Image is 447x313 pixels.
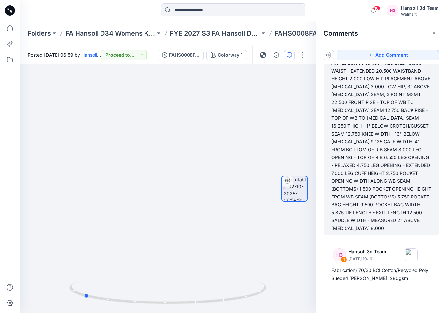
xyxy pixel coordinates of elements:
button: Colorway 1 [206,50,247,60]
div: H3 [333,248,346,261]
p: [DATE] 19:16 [348,256,386,262]
a: Folders [28,29,51,38]
a: Hansoll 3d Team [81,52,117,58]
button: Add Comment [337,50,439,60]
div: Fabrication) 70/30 BCI Cotton/Recycled Poly Sueded [PERSON_NAME], 280gsm [331,266,431,282]
a: FA Hansoll D34 Womens Knits [65,29,155,38]
img: turntable-02-10-2025-06:59:31 [284,176,307,201]
h2: Comments [324,30,358,37]
button: Details [271,50,281,60]
div: Colorway 1 [218,52,243,59]
span: Posted [DATE] 06:59 by [28,52,101,58]
div: Hansoll 3d Team [401,4,439,12]
div: 1 [341,256,347,263]
div: INSEAM - [MEDICAL_DATA] TO HEM AT ANKLE 28.000 WAIST - RELAXED 16.000 WAIST - EXTENDED 20.500 WAI... [331,51,431,232]
p: FAHS0008FA26 RIB CUFF SWEATPANT [275,29,365,38]
a: FYE 2027 S3 FA Hansoll D34 Womens Knits [170,29,260,38]
p: Hansoll 3d Team [348,248,386,256]
div: H3 [387,5,398,16]
span: 16 [373,6,380,11]
div: FAHS0008FA26_MPCI SC_RIB CUFF SWEATPANT [169,52,199,59]
div: Walmart [401,12,439,17]
button: FAHS0008FA26_MPCI SC_RIB CUFF SWEATPANT [158,50,204,60]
